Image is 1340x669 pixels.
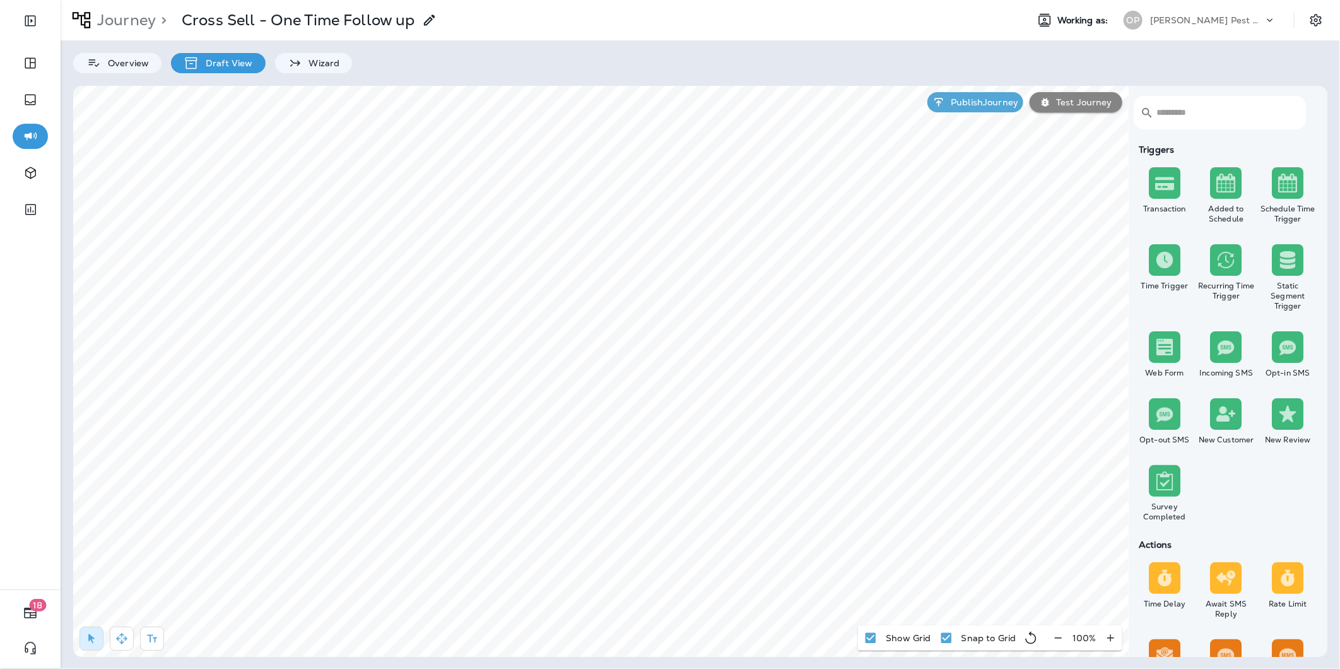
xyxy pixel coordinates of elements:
[13,8,48,33] button: Expand Sidebar
[927,92,1023,112] button: PublishJourney
[199,58,252,68] p: Draft View
[30,599,47,612] span: 18
[1136,281,1193,291] div: Time Trigger
[1305,9,1327,32] button: Settings
[13,600,48,625] button: 18
[1259,435,1316,445] div: New Review
[886,633,931,643] p: Show Grid
[182,11,414,30] p: Cross Sell - One Time Follow up
[946,97,1018,107] p: Publish Journey
[1134,145,1319,155] div: Triggers
[303,58,340,68] p: Wizard
[1136,502,1193,522] div: Survey Completed
[92,11,156,30] p: Journey
[1136,368,1193,378] div: Web Form
[102,58,149,68] p: Overview
[1198,204,1255,224] div: Added to Schedule
[1198,435,1255,445] div: New Customer
[961,633,1016,643] p: Snap to Grid
[1030,92,1122,112] button: Test Journey
[1136,204,1193,214] div: Transaction
[1259,599,1316,609] div: Rate Limit
[1150,15,1264,25] p: [PERSON_NAME] Pest Control
[1057,15,1111,26] span: Working as:
[1259,281,1316,311] div: Static Segment Trigger
[1259,204,1316,224] div: Schedule Time Trigger
[1136,435,1193,445] div: Opt-out SMS
[1134,540,1319,550] div: Actions
[1259,368,1316,378] div: Opt-in SMS
[1198,368,1255,378] div: Incoming SMS
[1198,599,1255,619] div: Await SMS Reply
[1051,97,1112,107] p: Test Journey
[1073,633,1096,643] p: 100 %
[1124,11,1143,30] div: OP
[1198,281,1255,301] div: Recurring Time Trigger
[156,11,167,30] p: >
[1136,599,1193,609] div: Time Delay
